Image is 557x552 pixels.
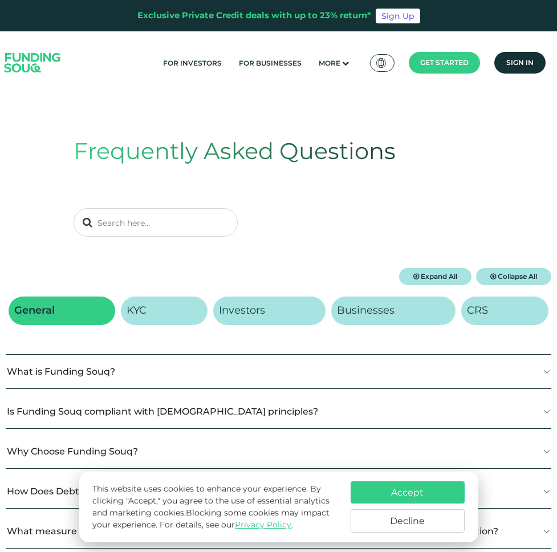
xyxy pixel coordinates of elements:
[121,297,207,325] a: KYC
[494,52,546,74] a: Sign in
[235,519,291,530] a: Privacy Policy
[6,355,551,388] button: What is Funding Souq?
[498,272,537,281] span: Collapse All
[420,58,469,67] span: Get started
[74,134,484,168] div: Frequently Asked Questions
[14,305,55,317] h2: General
[461,297,548,325] a: CRS
[92,483,339,531] p: This website uses cookies to enhance your experience. By clicking "Accept," you agree to the use ...
[476,268,551,285] button: Collapse All
[351,509,465,533] button: Decline
[219,305,265,317] h2: Investors
[6,395,551,428] button: Is Funding Souq compliant with [DEMOGRAPHIC_DATA] principles?
[399,268,471,285] button: Expand All
[337,305,395,317] h2: Businesses
[6,474,551,508] button: How Does Debt-Based Crowdfunding Work?
[376,9,420,23] a: Sign Up
[421,272,457,281] span: Expand All
[213,297,326,325] a: Investors
[92,508,330,530] span: Blocking some cookies may impact your experience.
[236,54,304,72] a: For Businesses
[351,481,465,504] button: Accept
[467,305,488,317] h2: CRS
[160,519,293,530] span: For details, see our .
[74,208,238,237] input: Search here...
[6,514,551,548] button: What measure Funding Souq has in place for the security of information technology and data protec...
[6,435,551,468] button: Why Choose Funding Souq?
[319,59,340,67] span: More
[376,58,387,68] img: SA Flag
[160,54,225,72] a: For Investors
[331,297,455,325] a: Businesses
[127,305,147,317] h2: KYC
[9,297,115,325] a: General
[137,9,371,22] div: Exclusive Private Credit deals with up to 23% return*
[506,58,534,67] span: Sign in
